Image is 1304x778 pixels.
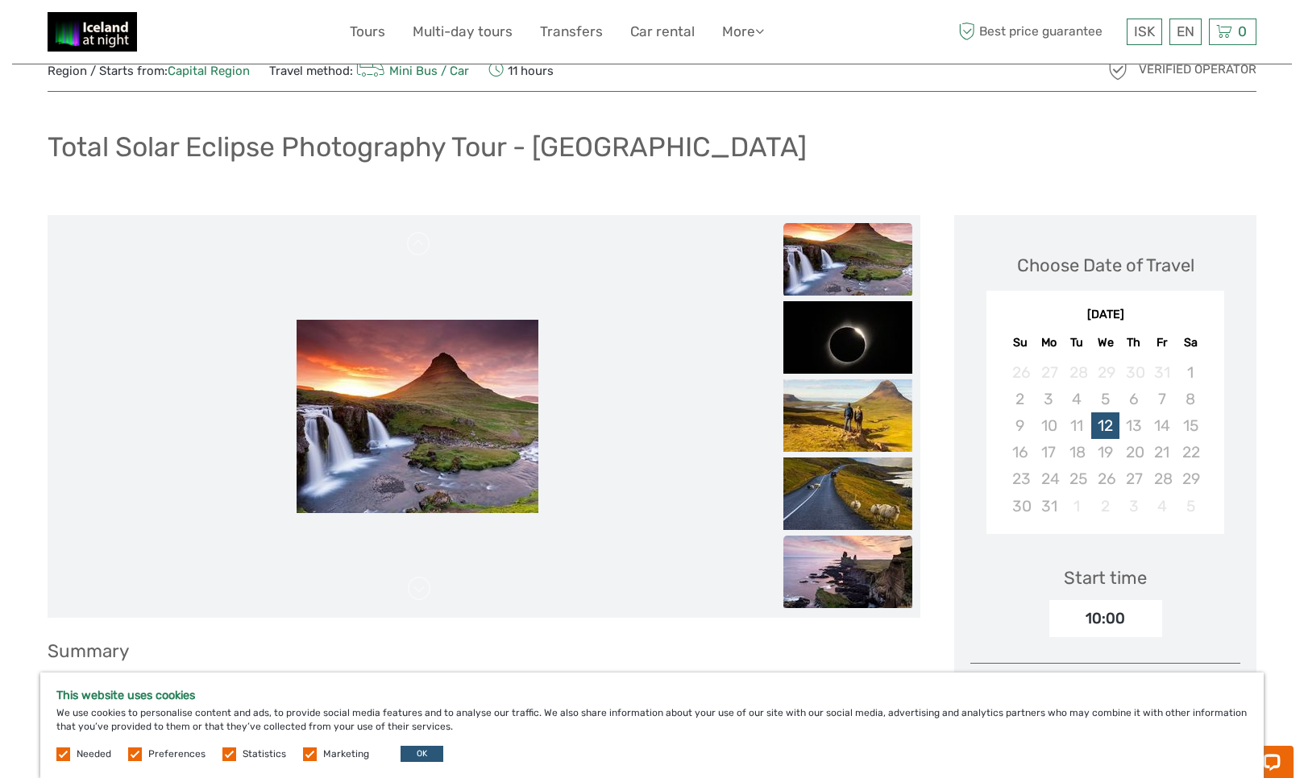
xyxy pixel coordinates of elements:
div: Not available Monday, August 3rd, 2026 [1035,386,1063,412]
div: We use cookies to personalise content and ads, to provide social media features and to analyse ou... [40,672,1264,778]
div: Th [1119,332,1148,354]
div: Not available Sunday, August 9th, 2026 [1006,412,1034,439]
a: Mini Bus / Car [353,64,469,78]
label: Marketing [323,747,369,761]
div: Choose Date of Travel [1017,253,1194,278]
div: Not available Thursday, August 13th, 2026 [1119,412,1148,439]
button: Open LiveChat chat widget [185,25,205,44]
div: Not available Sunday, August 2nd, 2026 [1006,386,1034,412]
h3: Summary [48,640,920,662]
div: Not available Tuesday, July 28th, 2026 [1063,359,1091,386]
img: 621b6cdbb0e740ebbb03f7b2f8e5bd7a_slider_thumbnail.jpeg [783,536,912,608]
div: Not available Saturday, August 29th, 2026 [1176,466,1204,492]
div: Not available Thursday, August 6th, 2026 [1119,386,1148,412]
div: Not available Friday, September 4th, 2026 [1148,493,1176,519]
div: Not available Monday, August 31st, 2026 [1035,493,1063,519]
div: Not available Thursday, July 30th, 2026 [1119,359,1148,386]
div: Start time [1064,565,1147,590]
span: 11 hours [488,59,554,81]
a: Transfers [540,20,603,43]
div: Not available Friday, August 14th, 2026 [1148,412,1176,439]
span: Region / Starts from: [48,63,250,80]
div: Not available Saturday, September 5th, 2026 [1176,493,1204,519]
img: da9cab7d712e4ebcaa92844917a0ecbb_slider_thumbnail.jpeg [783,223,912,296]
img: e79ce4e74a4549cb86014eafdbb8cbd8_slider_thumbnail.jpeg [783,457,912,530]
div: Not available Thursday, August 27th, 2026 [1119,466,1148,492]
a: Multi-day tours [413,20,513,43]
img: 213857b225274601acf7ce22d321ac57_slider_thumbnail.jpeg [783,301,912,374]
h5: This website uses cookies [56,689,1248,702]
div: Not available Sunday, August 23rd, 2026 [1006,466,1034,492]
div: Not available Monday, August 10th, 2026 [1035,412,1063,439]
div: Sa [1176,332,1204,354]
div: Not available Sunday, August 16th, 2026 [1006,439,1034,466]
button: OK [401,746,443,762]
div: EN [1169,19,1202,45]
div: Not available Thursday, September 3rd, 2026 [1119,493,1148,519]
div: Not available Tuesday, August 25th, 2026 [1063,466,1091,492]
h1: Total Solar Eclipse Photography Tour - [GEOGRAPHIC_DATA] [48,130,807,163]
div: Not available Sunday, August 30th, 2026 [1006,493,1034,519]
div: Choose Wednesday, August 12th, 2026 [1091,412,1119,439]
div: Tu [1063,332,1091,354]
img: 2375-0893e409-a1bb-4841-adb0-b7e32975a913_logo_small.jpg [48,12,137,52]
span: Best price guarantee [954,19,1123,45]
label: Statistics [243,747,286,761]
div: Not available Wednesday, August 5th, 2026 [1091,386,1119,412]
div: 10:00 [1049,600,1162,637]
span: 0 [1235,23,1249,39]
div: Not available Monday, August 24th, 2026 [1035,466,1063,492]
span: ISK [1134,23,1155,39]
a: Capital Region [168,64,250,78]
span: Verified Operator [1139,61,1256,78]
div: Not available Sunday, July 26th, 2026 [1006,359,1034,386]
div: Not available Wednesday, August 19th, 2026 [1091,439,1119,466]
div: Not available Saturday, August 15th, 2026 [1176,412,1204,439]
div: Not available Saturday, August 1st, 2026 [1176,359,1204,386]
div: [DATE] [986,307,1224,324]
label: Needed [77,747,111,761]
div: Mo [1035,332,1063,354]
a: More [722,20,764,43]
div: Not available Monday, August 17th, 2026 [1035,439,1063,466]
div: Not available Friday, August 21st, 2026 [1148,439,1176,466]
span: Travel method: [269,59,469,81]
div: Not available Friday, August 28th, 2026 [1148,466,1176,492]
div: Not available Wednesday, August 26th, 2026 [1091,466,1119,492]
a: Tours [350,20,385,43]
div: Not available Tuesday, August 18th, 2026 [1063,439,1091,466]
div: Not available Tuesday, September 1st, 2026 [1063,493,1091,519]
img: verified_operator_grey_128.png [1105,57,1131,83]
div: Not available Monday, July 27th, 2026 [1035,359,1063,386]
div: Not available Saturday, August 8th, 2026 [1176,386,1204,412]
div: Su [1006,332,1034,354]
div: Not available Tuesday, August 11th, 2026 [1063,412,1091,439]
div: Not available Friday, July 31st, 2026 [1148,359,1176,386]
p: Chat now [23,28,182,41]
div: Not available Wednesday, September 2nd, 2026 [1091,493,1119,519]
div: Fr [1148,332,1176,354]
div: Not available Thursday, August 20th, 2026 [1119,439,1148,466]
div: Not available Tuesday, August 4th, 2026 [1063,386,1091,412]
div: Not available Friday, August 7th, 2026 [1148,386,1176,412]
div: We [1091,332,1119,354]
label: Preferences [148,747,206,761]
div: month 2026-08 [991,359,1219,519]
a: Car rental [630,20,695,43]
div: Not available Saturday, August 22nd, 2026 [1176,439,1204,466]
div: Not available Wednesday, July 29th, 2026 [1091,359,1119,386]
img: da9cab7d712e4ebcaa92844917a0ecbb_main_slider.jpeg [297,320,538,513]
img: d5267c5fed5d4587ab8d1db98c549c58_slider_thumbnail.jpeg [783,379,912,452]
